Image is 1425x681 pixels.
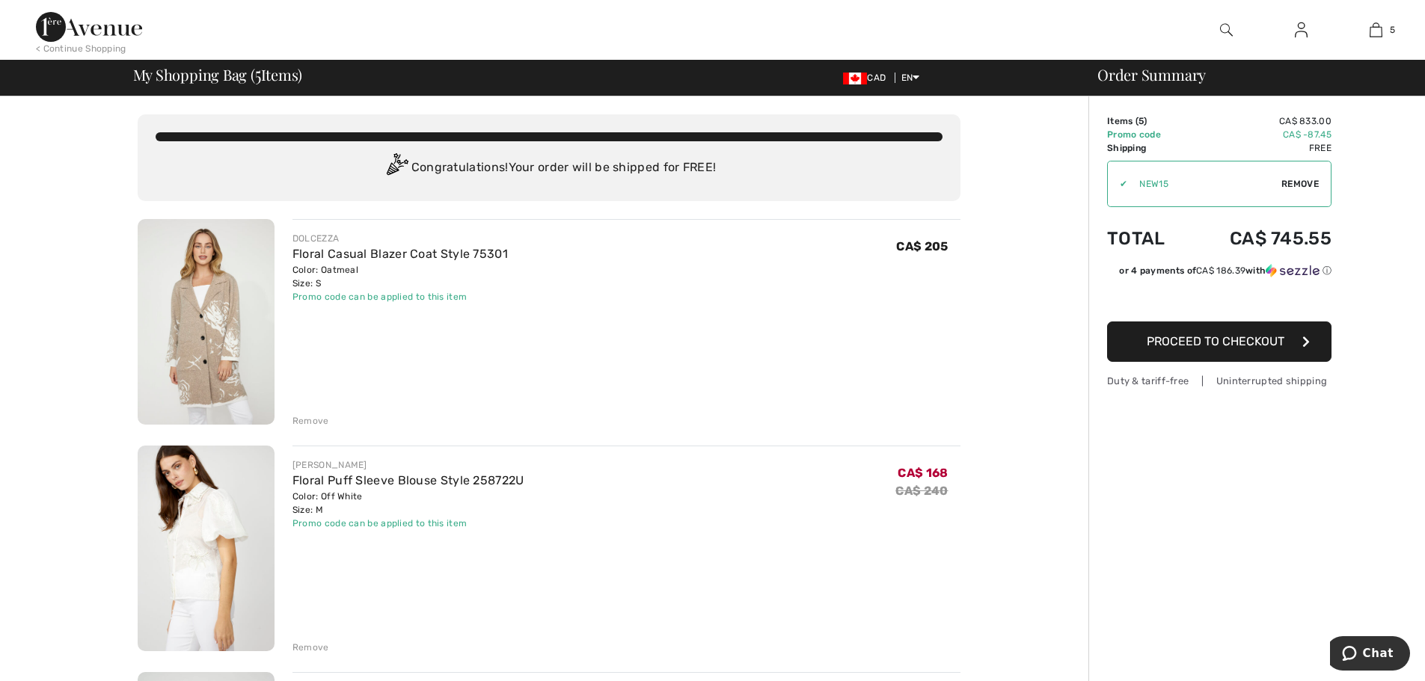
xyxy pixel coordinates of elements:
div: Remove [292,414,329,428]
img: 1ère Avenue [36,12,142,42]
div: Color: Oatmeal Size: S [292,263,508,290]
img: Floral Casual Blazer Coat Style 75301 [138,219,275,425]
span: 5 [1390,23,1395,37]
td: CA$ 833.00 [1189,114,1331,128]
span: Remove [1281,177,1319,191]
span: 5 [255,64,261,83]
div: Remove [292,641,329,654]
td: CA$ 745.55 [1189,213,1331,264]
img: Canadian Dollar [843,73,867,84]
iframe: PayPal-paypal [1107,283,1331,316]
span: CAD [843,73,892,83]
span: CA$ 168 [898,466,948,480]
td: CA$ -87.45 [1189,128,1331,141]
iframe: Opens a widget where you can chat to one of our agents [1330,636,1410,674]
img: search the website [1220,21,1233,39]
div: Duty & tariff-free | Uninterrupted shipping [1107,374,1331,388]
td: Promo code [1107,128,1189,141]
a: Sign In [1283,21,1320,40]
img: My Info [1295,21,1308,39]
span: CA$ 205 [896,239,948,253]
div: [PERSON_NAME] [292,458,524,472]
img: Sezzle [1266,264,1320,277]
div: Congratulations! Your order will be shipped for FREE! [156,153,943,183]
div: < Continue Shopping [36,42,126,55]
a: Floral Casual Blazer Coat Style 75301 [292,247,508,261]
div: Promo code can be applied to this item [292,517,524,530]
span: EN [901,73,920,83]
td: Items ( ) [1107,114,1189,128]
img: Floral Puff Sleeve Blouse Style 258722U [138,446,275,651]
span: 5 [1139,116,1144,126]
span: My Shopping Bag ( Items) [133,67,303,82]
input: Promo code [1127,161,1281,206]
s: CA$ 240 [895,484,948,498]
button: Proceed to Checkout [1107,321,1331,362]
img: Congratulation2.svg [381,153,411,183]
a: 5 [1339,21,1412,39]
td: Free [1189,141,1331,155]
td: Shipping [1107,141,1189,155]
div: Order Summary [1079,67,1416,82]
div: or 4 payments ofCA$ 186.39withSezzle Click to learn more about Sezzle [1107,264,1331,283]
img: My Bag [1370,21,1382,39]
span: CA$ 186.39 [1196,265,1245,276]
div: ✔ [1108,177,1127,191]
span: Proceed to Checkout [1147,334,1284,348]
div: Color: Off White Size: M [292,490,524,517]
div: Promo code can be applied to this item [292,290,508,303]
td: Total [1107,213,1189,264]
div: DOLCEZZA [292,232,508,245]
a: Floral Puff Sleeve Blouse Style 258722U [292,473,524,487]
div: or 4 payments of with [1119,264,1331,277]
